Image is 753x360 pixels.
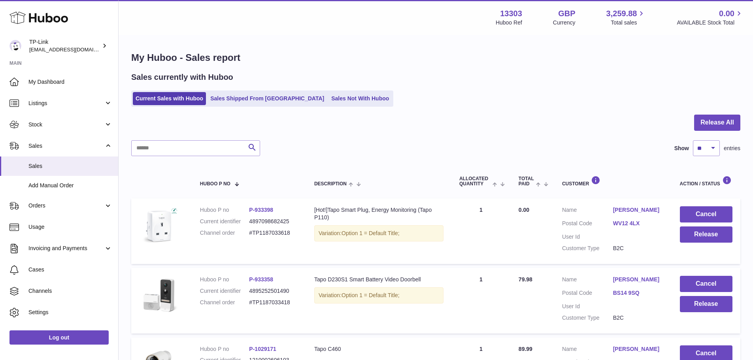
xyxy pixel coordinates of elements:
[562,345,613,355] dt: Name
[249,276,273,283] a: P-933358
[562,314,613,322] dt: Customer Type
[200,276,249,283] dt: Huboo P no
[674,145,689,152] label: Show
[562,303,613,310] dt: User Id
[9,40,21,52] img: internalAdmin-13303@internal.huboo.com
[558,8,575,19] strong: GBP
[719,8,734,19] span: 0.00
[29,46,116,53] span: [EMAIL_ADDRESS][DOMAIN_NAME]
[9,330,109,345] a: Log out
[613,245,664,252] dd: B2C
[613,220,664,227] a: WV12 4LX
[606,8,637,19] span: 3,259.88
[28,162,112,170] span: Sales
[200,181,230,187] span: Huboo P no
[28,245,104,252] span: Invoicing and Payments
[131,72,233,83] h2: Sales currently with Huboo
[680,226,732,243] button: Release
[314,287,443,303] div: Variation:
[562,206,613,216] dt: Name
[553,19,576,26] div: Currency
[613,206,664,214] a: [PERSON_NAME]
[200,206,249,214] dt: Huboo P no
[680,296,732,312] button: Release
[562,276,613,285] dt: Name
[249,299,298,306] dd: #TP1187033418
[200,299,249,306] dt: Channel order
[28,78,112,86] span: My Dashboard
[200,345,249,353] dt: Huboo P no
[200,218,249,225] dt: Current identifier
[680,176,732,187] div: Action / Status
[724,145,740,152] span: entries
[680,276,732,292] button: Cancel
[139,276,179,315] img: D230S1main.jpg
[314,206,443,221] div: [Hot!]Tapo Smart Plug, Energy Monitoring (Tapo P110)
[314,225,443,241] div: Variation:
[200,287,249,295] dt: Current identifier
[28,121,104,128] span: Stock
[562,245,613,252] dt: Customer Type
[28,202,104,209] span: Orders
[342,230,400,236] span: Option 1 = Default Title;
[249,346,276,352] a: P-1029171
[314,181,347,187] span: Description
[500,8,522,19] strong: 13303
[29,38,100,53] div: TP-Link
[328,92,392,105] a: Sales Not With Huboo
[314,276,443,283] div: Tapo D230S1 Smart Battery Video Doorbell
[562,289,613,299] dt: Postal Code
[613,276,664,283] a: [PERSON_NAME]
[459,176,491,187] span: ALLOCATED Quantity
[131,51,740,64] h1: My Huboo - Sales report
[28,142,104,150] span: Sales
[133,92,206,105] a: Current Sales with Huboo
[249,207,273,213] a: P-933398
[28,287,112,295] span: Channels
[28,100,104,107] span: Listings
[200,229,249,237] dt: Channel order
[519,346,532,352] span: 89.99
[28,309,112,316] span: Settings
[613,345,664,353] a: [PERSON_NAME]
[28,266,112,273] span: Cases
[451,268,511,334] td: 1
[496,19,522,26] div: Huboo Ref
[562,233,613,241] dt: User Id
[694,115,740,131] button: Release All
[28,223,112,231] span: Usage
[680,206,732,222] button: Cancel
[562,220,613,229] dt: Postal Code
[519,207,529,213] span: 0.00
[613,314,664,322] dd: B2C
[249,218,298,225] dd: 4897098682425
[28,182,112,189] span: Add Manual Order
[606,8,646,26] a: 3,259.88 Total sales
[611,19,646,26] span: Total sales
[249,287,298,295] dd: 4895252501490
[249,229,298,237] dd: #TP1187033618
[208,92,327,105] a: Sales Shipped From [GEOGRAPHIC_DATA]
[562,176,664,187] div: Customer
[139,206,179,246] img: Tapo-P110_UK_1.0_1909_English_01_large_1569563931592x.jpg
[314,345,443,353] div: Tapo C460
[613,289,664,297] a: BS14 9SQ
[519,276,532,283] span: 79.98
[342,292,400,298] span: Option 1 = Default Title;
[451,198,511,264] td: 1
[677,8,744,26] a: 0.00 AVAILABLE Stock Total
[519,176,534,187] span: Total paid
[677,19,744,26] span: AVAILABLE Stock Total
